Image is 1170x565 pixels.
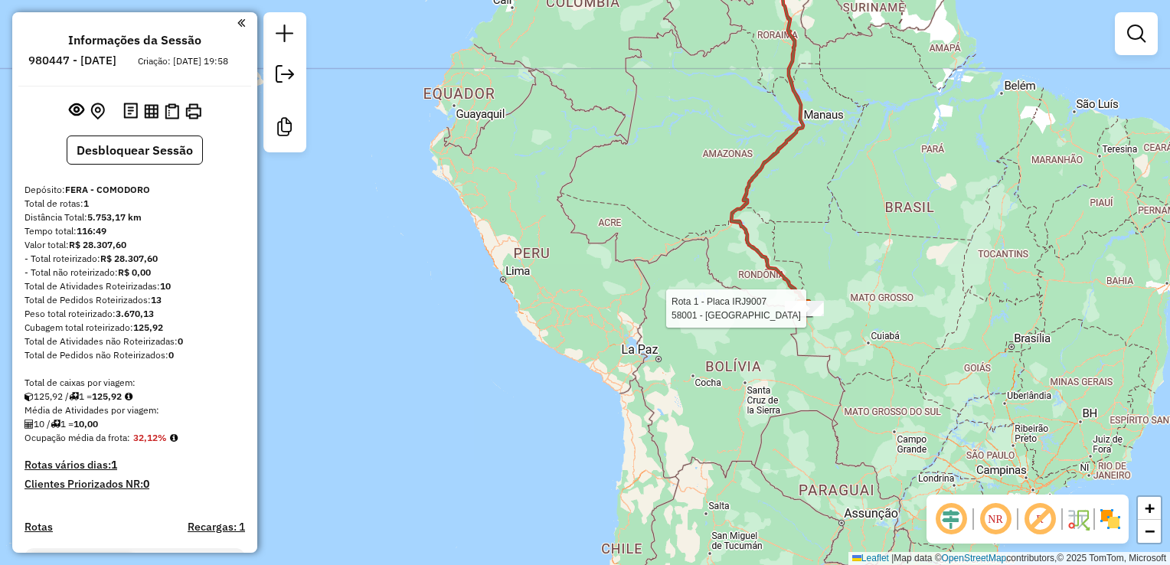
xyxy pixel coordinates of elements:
span: + [1145,498,1155,518]
strong: 10 [160,280,171,292]
a: Exportar sessão [270,59,300,93]
div: - Total não roteirizado: [25,266,245,279]
strong: 0 [178,335,183,347]
div: Média de Atividades por viagem: [25,403,245,417]
strong: 0 [143,477,149,491]
i: Cubagem total roteirizado [25,392,34,401]
strong: 32,12% [133,432,167,443]
em: Média calculada utilizando a maior ocupação (%Peso ou %Cubagem) de cada rota da sessão. Rotas cro... [170,433,178,443]
div: Cubagem total roteirizado: [25,321,245,335]
button: Centralizar mapa no depósito ou ponto de apoio [87,100,108,123]
div: Distância Total: [25,211,245,224]
button: Exibir sessão original [66,99,87,123]
div: - Total roteirizado: [25,252,245,266]
div: Tempo total: [25,224,245,238]
div: 125,92 / 1 = [25,390,245,403]
strong: 13 [151,294,162,305]
div: Peso total roteirizado: [25,307,245,321]
div: Depósito: [25,183,245,197]
button: Desbloquear Sessão [67,136,203,165]
div: Criação: [DATE] 19:58 [132,54,234,68]
a: Nova sessão e pesquisa [270,18,300,53]
strong: 1 [111,458,117,472]
div: Total de Pedidos não Roteirizados: [25,348,245,362]
div: Total de rotas: [25,197,245,211]
i: Total de rotas [69,392,79,401]
a: Zoom in [1138,497,1161,520]
strong: R$ 0,00 [118,266,151,278]
i: Total de Atividades [25,420,34,429]
button: Visualizar relatório de Roteirização [141,100,162,121]
div: Map data © contributors,© 2025 TomTom, Microsoft [848,552,1170,565]
strong: 0 [168,349,174,361]
h6: 980447 - [DATE] [28,54,116,67]
span: Ocultar NR [977,501,1014,537]
span: Exibir rótulo [1021,501,1058,537]
button: Logs desbloquear sessão [120,100,141,123]
strong: 3.670,13 [116,308,154,319]
strong: 125,92 [92,390,122,402]
span: − [1145,521,1155,541]
strong: FERA - COMODORO [65,184,150,195]
strong: R$ 28.307,60 [100,253,158,264]
a: Zoom out [1138,520,1161,543]
a: Rotas [25,521,53,534]
strong: 125,92 [133,322,163,333]
div: Valor total: [25,238,245,252]
span: Ocupação média da frota: [25,432,130,443]
button: Visualizar Romaneio [162,100,182,122]
i: Total de rotas [51,420,60,429]
strong: 5.753,17 km [87,211,142,223]
span: | [891,553,894,563]
img: Fluxo de ruas [1066,507,1090,531]
a: OpenStreetMap [942,553,1007,563]
img: Exibir/Ocultar setores [1098,507,1123,531]
div: Total de Pedidos Roteirizados: [25,293,245,307]
strong: 116:49 [77,225,106,237]
button: Imprimir Rotas [182,100,204,122]
h4: Rotas vários dias: [25,459,245,472]
h4: Informações da Sessão [68,33,201,47]
div: Total de caixas por viagem: [25,376,245,390]
h4: Clientes Priorizados NR: [25,478,245,491]
a: Clique aqui para minimizar o painel [237,14,245,31]
a: Exibir filtros [1121,18,1152,49]
img: FERA - COMODORO [794,299,814,318]
strong: 1 [83,198,89,209]
div: Total de Atividades não Roteirizadas: [25,335,245,348]
div: Total de Atividades Roteirizadas: [25,279,245,293]
a: Criar modelo [270,112,300,146]
h4: Recargas: 1 [188,521,245,534]
strong: 10,00 [74,418,98,429]
div: 10 / 1 = [25,417,245,431]
a: Leaflet [852,553,889,563]
span: Ocultar deslocamento [933,501,969,537]
strong: R$ 28.307,60 [69,239,126,250]
i: Meta Caixas/viagem: 1,00 Diferença: 124,92 [125,392,132,401]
